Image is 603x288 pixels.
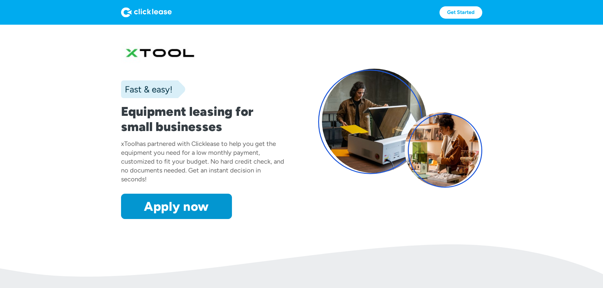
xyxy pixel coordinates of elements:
[121,194,232,219] a: Apply now
[121,104,285,134] h1: Equipment leasing for small businesses
[439,6,482,19] a: Get Started
[121,83,172,96] div: Fast & easy!
[121,7,172,17] img: Logo
[121,140,136,147] div: xTool
[121,140,284,183] div: has partnered with Clicklease to help you get the equipment you need for a low monthly payment, c...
